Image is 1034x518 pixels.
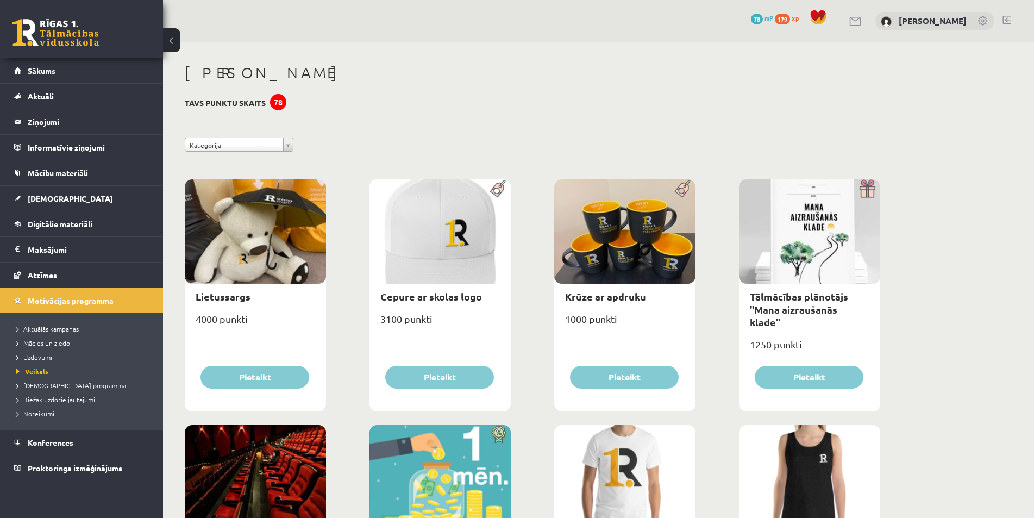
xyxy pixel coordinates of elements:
a: Mācies un ziedo [16,338,152,348]
a: 179 xp [775,14,804,22]
div: 4000 punkti [185,310,326,337]
span: Uzdevumi [16,353,52,361]
a: Kategorija [185,138,293,152]
a: Maksājumi [14,237,149,262]
legend: Maksājumi [28,237,149,262]
img: Atlaide [486,425,511,444]
div: 1000 punkti [554,310,695,337]
img: Kirils Bondarevs [881,16,892,27]
a: Atzīmes [14,263,149,288]
button: Pieteikt [385,366,494,389]
div: 3100 punkti [369,310,511,337]
div: 78 [270,94,286,110]
span: 179 [775,14,790,24]
img: Populāra prece [671,179,695,198]
span: Konferences [28,438,73,447]
span: Kategorija [190,138,279,152]
span: [DEMOGRAPHIC_DATA] programma [16,381,126,390]
a: Sākums [14,58,149,83]
a: Tālmācības plānotājs "Mana aizraušanās klade" [750,290,848,328]
span: Motivācijas programma [28,296,114,305]
h3: Tavs punktu skaits [185,98,266,108]
span: Aktuālās kampaņas [16,324,79,333]
span: xp [792,14,799,22]
h1: [PERSON_NAME] [185,64,880,82]
a: Motivācijas programma [14,288,149,313]
a: Biežāk uzdotie jautājumi [16,395,152,404]
a: Digitālie materiāli [14,211,149,236]
span: Veikals [16,367,48,376]
img: Populāra prece [486,179,511,198]
a: Informatīvie ziņojumi [14,135,149,160]
span: Aktuāli [28,91,54,101]
a: Ziņojumi [14,109,149,134]
button: Pieteikt [570,366,679,389]
a: Noteikumi [16,409,152,419]
a: 78 mP [751,14,773,22]
span: Digitālie materiāli [28,219,92,229]
img: Dāvana ar pārsteigumu [856,179,880,198]
legend: Ziņojumi [28,109,149,134]
span: Sākums [28,66,55,76]
span: Biežāk uzdotie jautājumi [16,395,95,404]
a: Lietussargs [196,290,250,303]
a: [PERSON_NAME] [899,15,967,26]
a: Cepure ar skolas logo [380,290,482,303]
a: Aktuālās kampaņas [16,324,152,334]
span: mP [764,14,773,22]
span: 78 [751,14,763,24]
legend: Informatīvie ziņojumi [28,135,149,160]
a: Konferences [14,430,149,455]
span: Mācies un ziedo [16,339,70,347]
div: 1250 punkti [739,335,880,363]
a: [DEMOGRAPHIC_DATA] [14,186,149,211]
span: Atzīmes [28,270,57,280]
span: [DEMOGRAPHIC_DATA] [28,194,113,203]
a: Proktoringa izmēģinājums [14,455,149,480]
a: Mācību materiāli [14,160,149,185]
a: Uzdevumi [16,352,152,362]
a: Krūze ar apdruku [565,290,646,303]
a: [DEMOGRAPHIC_DATA] programma [16,380,152,390]
span: Proktoringa izmēģinājums [28,463,122,473]
a: Rīgas 1. Tālmācības vidusskola [12,19,99,46]
button: Pieteikt [200,366,309,389]
span: Noteikumi [16,409,54,418]
a: Veikals [16,366,152,376]
a: Aktuāli [14,84,149,109]
button: Pieteikt [755,366,863,389]
span: Mācību materiāli [28,168,88,178]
